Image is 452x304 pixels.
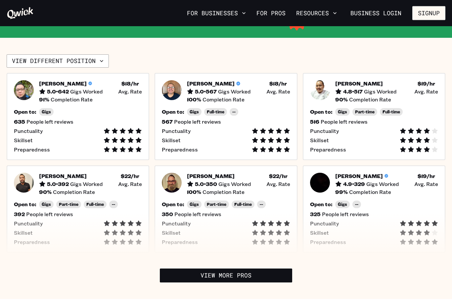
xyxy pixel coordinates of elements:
[112,202,115,207] span: --
[310,119,319,125] h5: 516
[310,230,329,236] span: Skillset
[14,220,43,227] span: Punctuality
[51,96,93,103] span: Completion Rate
[310,128,339,135] span: Punctuality
[310,147,346,153] span: Preparedness
[14,81,34,100] img: Pro headshot
[155,166,297,253] button: Pro headshot[PERSON_NAME]5.0•350Gigs Worked$22/hr Avg. Rate100%Completion RateOpen to:GigsPart-ti...
[162,211,173,218] h5: 350
[310,137,329,144] span: Skillset
[118,89,142,95] span: Avg. Rate
[162,81,182,100] img: Pro headshot
[39,81,87,87] h5: [PERSON_NAME]
[59,202,78,207] span: Part-time
[203,96,245,103] span: Completion Rate
[14,201,36,208] h5: Open to:
[335,96,348,103] h5: 90 %
[86,202,104,207] span: Full-time
[269,81,287,87] h5: $ 18 /hr
[187,189,201,196] h5: 100 %
[121,173,139,180] h5: $ 22 /hr
[195,89,217,95] h5: 5.0 • 567
[294,8,339,19] button: Resources
[269,173,288,180] h5: $ 22 /hr
[14,173,34,193] img: Pro headshot
[412,6,445,20] button: Signup
[310,201,333,208] h5: Open to:
[414,181,438,188] span: Avg. Rate
[47,89,69,95] h5: 5.0 • 642
[335,81,383,87] h5: [PERSON_NAME]
[414,89,438,95] span: Avg. Rate
[207,202,226,207] span: Part-time
[335,189,348,196] h5: 99 %
[418,173,435,180] h5: $ 19 /hr
[174,119,221,125] span: People left reviews
[187,81,235,87] h5: [PERSON_NAME]
[383,110,400,115] span: Full-time
[303,73,445,160] button: Pro headshot[PERSON_NAME]4.8•517Gigs Worked$19/hr Avg. Rate90%Completion RateOpen to:GigsPart-tim...
[7,73,149,160] button: Pro headshot[PERSON_NAME]5.0•642Gigs Worked$18/hr Avg. Rate91%Completion RateOpen to:Gigs635Peopl...
[218,181,251,188] span: Gigs Worked
[7,55,109,68] button: View different position
[47,181,69,188] h5: 5.0 • 392
[70,89,103,95] span: Gigs Worked
[355,110,375,115] span: Part-time
[162,230,181,236] span: Skillset
[303,166,445,253] button: Pro headshot[PERSON_NAME]4.9•329Gigs Worked$19/hr Avg. Rate99%Completion RateOpen to:Gigs--325Peo...
[42,110,51,115] span: Gigs
[310,173,330,193] img: Pro headshot
[355,202,358,207] span: --
[335,173,383,180] h5: [PERSON_NAME]
[121,81,139,87] h5: $ 18 /hr
[162,220,191,227] span: Punctuality
[26,119,73,125] span: People left reviews
[266,89,290,95] span: Avg. Rate
[162,109,184,115] h5: Open to:
[162,147,198,153] span: Preparedness
[155,73,297,160] button: Pro headshot[PERSON_NAME]5.0•567Gigs Worked$18/hr Avg. Rate100%Completion RateOpen to:GigsFull-ti...
[321,119,368,125] span: People left reviews
[26,211,73,218] span: People left reviews
[338,110,347,115] span: Gigs
[70,181,103,188] span: Gigs Worked
[310,81,330,100] img: Pro headshot
[162,137,181,144] span: Skillset
[310,220,339,227] span: Punctuality
[160,269,292,283] a: View More Pros
[14,128,43,135] span: Punctuality
[184,8,249,19] button: For Businesses
[310,109,333,115] h5: Open to:
[162,173,182,193] img: Pro headshot
[234,202,252,207] span: Full-time
[364,89,397,95] span: Gigs Worked
[187,173,235,180] h5: [PERSON_NAME]
[14,109,36,115] h5: Open to:
[190,110,199,115] span: Gigs
[254,8,288,19] a: For Pros
[174,211,221,218] span: People left reviews
[187,96,201,103] h5: 100 %
[418,81,435,87] h5: $ 19 /hr
[322,211,369,218] span: People left reviews
[343,89,363,95] h5: 4.8 • 517
[14,137,33,144] span: Skillset
[190,202,199,207] span: Gigs
[266,181,290,188] span: Avg. Rate
[162,119,173,125] h5: 567
[338,202,347,207] span: Gigs
[162,128,191,135] span: Punctuality
[39,173,87,180] h5: [PERSON_NAME]
[14,147,50,153] span: Preparedness
[349,189,391,196] span: Completion Rate
[14,230,33,236] span: Skillset
[14,239,50,246] span: Preparedness
[366,181,399,188] span: Gigs Worked
[39,96,49,103] h5: 91 %
[195,181,217,188] h5: 5.0 • 350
